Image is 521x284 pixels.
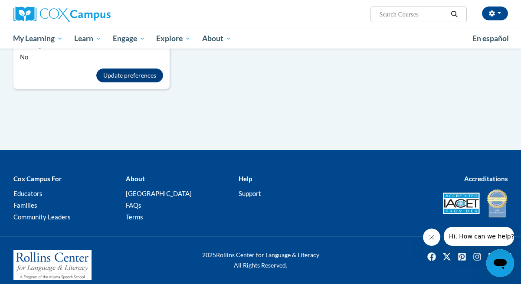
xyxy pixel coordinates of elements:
[464,175,508,183] b: Accreditations
[69,29,107,49] a: Learn
[13,250,92,280] img: Rollins Center for Language & Literacy - A Program of the Atlanta Speech School
[239,189,261,197] a: Support
[485,250,499,264] a: Linkedin
[126,189,192,197] a: [GEOGRAPHIC_DATA]
[151,29,197,49] a: Explore
[239,175,252,183] b: Help
[378,9,448,20] input: Search Courses
[126,213,143,221] a: Terms
[202,33,232,44] span: About
[13,213,71,221] a: Community Leaders
[486,249,514,277] iframe: Button to launch messaging window
[486,188,508,219] img: IDA® Accredited
[96,69,163,82] button: Update preferences
[8,29,69,49] a: My Learning
[197,29,237,49] a: About
[440,250,454,264] img: Twitter icon
[485,250,499,264] img: LinkedIn icon
[425,250,439,264] a: Facebook
[74,33,102,44] span: Learn
[107,29,151,49] a: Engage
[13,7,111,22] img: Cox Campus
[455,250,469,264] img: Pinterest icon
[13,201,37,209] a: Families
[472,34,509,43] span: En español
[443,193,480,214] img: Accredited IACET® Provider
[423,229,440,246] iframe: Close message
[13,189,43,197] a: Educators
[113,33,145,44] span: Engage
[20,52,163,62] div: No
[467,29,514,48] a: En español
[501,250,514,264] a: Facebook Group
[448,9,461,20] button: Search
[156,33,191,44] span: Explore
[444,227,514,246] iframe: Message from company
[126,201,141,209] a: FAQs
[501,250,514,264] img: Facebook group icon
[425,250,439,264] img: Facebook icon
[470,250,484,264] a: Instagram
[176,250,345,271] div: Rollins Center for Language & Literacy All Rights Reserved.
[470,250,484,264] img: Instagram icon
[126,175,145,183] b: About
[7,29,514,49] div: Main menu
[202,251,216,258] span: 2025
[440,250,454,264] a: Twitter
[13,175,62,183] b: Cox Campus For
[482,7,508,20] button: Account Settings
[13,33,63,44] span: My Learning
[455,250,469,264] a: Pinterest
